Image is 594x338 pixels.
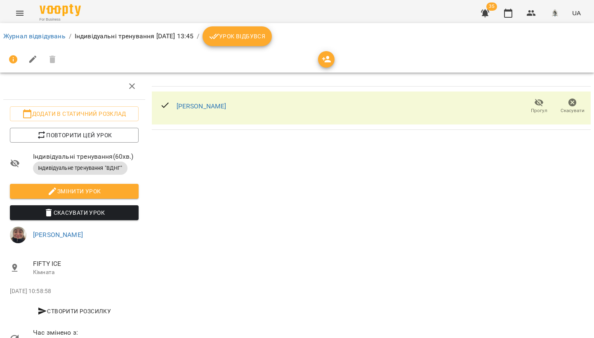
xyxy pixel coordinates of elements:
[10,106,139,121] button: Додати в статичний розклад
[33,231,83,239] a: [PERSON_NAME]
[33,259,139,269] span: FIFTY ICE
[556,95,589,118] button: Скасувати
[203,26,272,46] button: Урок відбувся
[569,5,584,21] button: UA
[531,107,547,114] span: Прогул
[10,304,139,319] button: Створити розсилку
[10,287,139,296] p: [DATE] 10:58:58
[33,164,127,172] span: Індивідуальне тренування "ВДНГ"
[16,130,132,140] span: Повторити цей урок
[40,17,81,22] span: For Business
[572,9,581,17] span: UA
[40,4,81,16] img: Voopty Logo
[177,102,226,110] a: [PERSON_NAME]
[209,31,265,41] span: Урок відбувся
[486,2,497,11] span: 35
[33,268,139,277] p: Кімната
[10,227,26,243] img: 4cf27c03cdb7f7912a44474f3433b006.jpeg
[10,3,30,23] button: Menu
[10,128,139,143] button: Повторити цей урок
[561,107,585,114] span: Скасувати
[75,31,193,41] p: Індивідуальні тренування [DATE] 13:45
[13,306,135,316] span: Створити розсилку
[197,31,199,41] li: /
[33,328,139,338] span: Час змінено з:
[33,152,139,162] span: Індивідуальні тренування ( 60 хв. )
[3,26,591,46] nav: breadcrumb
[69,31,71,41] li: /
[549,7,561,19] img: 8c829e5ebed639b137191ac75f1a07db.png
[522,95,556,118] button: Прогул
[10,184,139,199] button: Змінити урок
[16,186,132,196] span: Змінити урок
[16,208,132,218] span: Скасувати Урок
[16,109,132,119] span: Додати в статичний розклад
[10,205,139,220] button: Скасувати Урок
[3,32,66,40] a: Журнал відвідувань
